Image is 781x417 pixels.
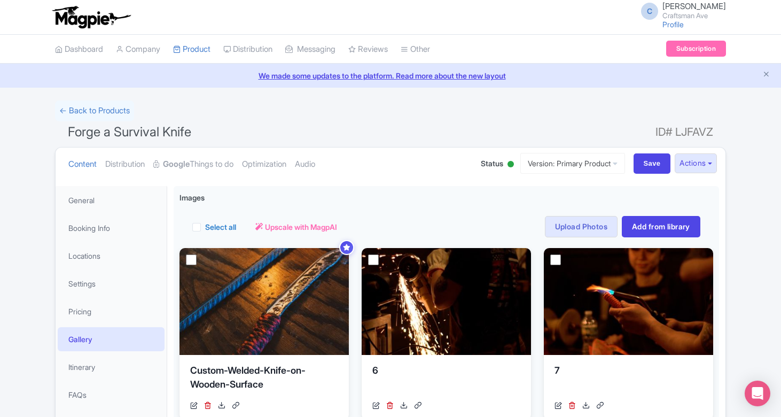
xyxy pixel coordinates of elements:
span: Images [179,192,205,203]
a: We made some updates to the platform. Read more about the new layout [6,70,775,81]
button: Close announcement [762,69,770,81]
span: Upscale with MagpAI [265,221,337,233]
a: Distribution [105,148,145,181]
a: Other [401,35,430,64]
a: GoogleThings to do [153,148,233,181]
span: Status [481,158,503,169]
a: Subscription [666,41,726,57]
a: Itinerary [58,355,165,379]
a: Version: Primary Product [520,153,625,174]
input: Save [634,153,671,174]
div: 7 [554,364,702,396]
strong: Google [163,158,190,171]
a: General [58,188,165,212]
a: ← Back to Products [55,101,134,121]
a: Product [173,35,210,64]
a: Dashboard [55,35,103,64]
a: Optimization [242,148,286,181]
a: Distribution [223,35,272,64]
span: ID# LJFAVZ [655,121,713,143]
a: Upscale with MagpAI [255,221,337,233]
div: 6 [372,364,520,396]
a: Gallery [58,327,165,351]
span: C [641,3,658,20]
a: Company [116,35,160,64]
div: Active [505,157,516,173]
span: Forge a Survival Knife [68,124,191,140]
a: Content [68,148,97,181]
a: Messaging [285,35,335,64]
a: FAQs [58,383,165,407]
div: Open Intercom Messenger [745,381,770,406]
a: Reviews [348,35,388,64]
small: Craftsman Ave [662,12,726,19]
a: C [PERSON_NAME] Craftsman Ave [635,2,726,19]
a: Profile [662,20,684,29]
a: Locations [58,244,165,268]
a: Add from library [622,216,700,237]
div: Custom-Welded-Knife-on-Wooden-Surface [190,364,338,396]
a: Pricing [58,299,165,323]
a: Settings [58,272,165,296]
span: [PERSON_NAME] [662,1,726,11]
a: Audio [295,148,315,181]
a: Booking Info [58,216,165,240]
button: Actions [675,153,717,173]
a: Upload Photos [545,216,618,237]
img: logo-ab69f6fb50320c5b225c76a69d11143b.png [50,5,132,29]
label: Select all [205,221,236,233]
